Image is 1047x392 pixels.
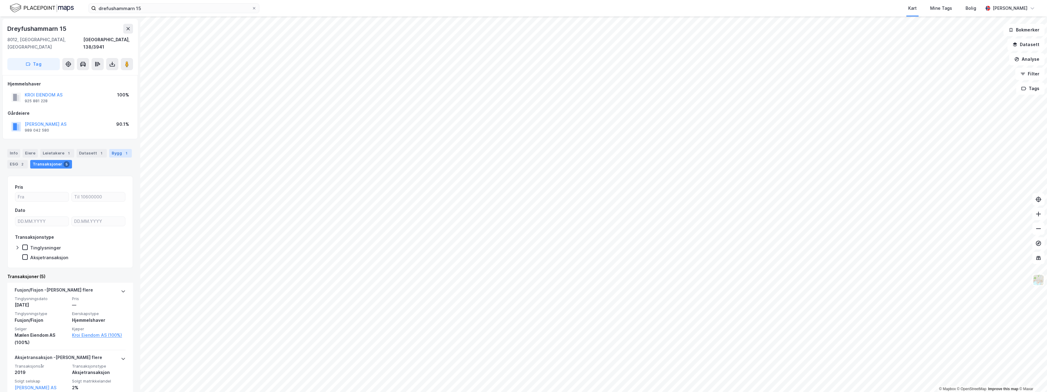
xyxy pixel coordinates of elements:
a: [PERSON_NAME] AS [15,385,56,390]
div: ESG [7,160,28,169]
div: Bolig [966,5,976,12]
button: Datasett [1007,38,1045,51]
iframe: Chat Widget [1016,363,1047,392]
div: Mælen Eiendom AS (100%) [15,332,68,346]
div: [GEOGRAPHIC_DATA], 138/3941 [83,36,133,51]
span: Transaksjonstype [72,364,126,369]
div: Hjemmelshaver [8,80,133,88]
div: 989 042 580 [25,128,49,133]
input: Søk på adresse, matrikkel, gårdeiere, leietakere eller personer [96,4,252,13]
div: Fusjon/Fisjon [15,317,68,324]
div: 2019 [15,369,68,376]
img: Z [1033,274,1044,286]
div: Fusjon/Fisjon - [PERSON_NAME] flere [15,286,93,296]
div: [DATE] [15,301,68,309]
div: Aksjetransaksjon - [PERSON_NAME] flere [15,354,102,364]
input: Fra [15,192,69,201]
input: DD.MM.YYYY [72,217,125,226]
div: [PERSON_NAME] [993,5,1027,12]
div: Transaksjoner [30,160,72,169]
div: 100% [117,91,129,99]
input: Til 10600000 [72,192,125,201]
a: OpenStreetMap [957,387,987,391]
span: Kjøper [72,326,126,332]
div: Kart [908,5,917,12]
img: logo.f888ab2527a4732fd821a326f86c7f29.svg [10,3,74,13]
button: Bokmerker [1003,24,1045,36]
div: Pris [15,183,23,191]
div: — [72,301,126,309]
div: Datasett [77,149,107,158]
div: 2% [72,384,126,391]
button: Analyse [1009,53,1045,65]
div: Dreyfushammarn 15 [7,24,68,34]
div: Info [7,149,20,158]
div: 90.1% [116,121,129,128]
input: DD.MM.YYYY [15,217,69,226]
span: Transaksjonsår [15,364,68,369]
a: Mapbox [939,387,956,391]
div: Gårdeiere [8,110,133,117]
div: Mine Tags [930,5,952,12]
div: Leietakere [40,149,74,158]
span: Pris [72,296,126,301]
div: 1 [66,150,72,156]
button: Filter [1015,68,1045,80]
div: 1 [123,150,129,156]
div: Transaksjoner (5) [7,273,133,280]
div: Tinglysninger [30,245,61,251]
span: Tinglysningstype [15,311,68,316]
div: Aksjetransaksjon [72,369,126,376]
div: Dato [15,207,25,214]
div: 925 881 228 [25,99,48,103]
div: Hjemmelshaver [72,317,126,324]
div: 5 [63,161,70,167]
span: Eierskapstype [72,311,126,316]
div: 2 [19,161,25,167]
div: Transaksjonstype [15,234,54,241]
span: Selger [15,326,68,332]
span: Solgt matrikkelandel [72,379,126,384]
button: Tags [1016,82,1045,95]
span: Solgt selskap [15,379,68,384]
div: 1 [98,150,104,156]
span: Tinglysningsdato [15,296,68,301]
div: Kontrollprogram for chat [1016,363,1047,392]
div: Bygg [109,149,132,158]
div: Eiere [23,149,38,158]
div: Aksjetransaksjon [30,255,68,260]
a: Improve this map [988,387,1018,391]
div: 8012, [GEOGRAPHIC_DATA], [GEOGRAPHIC_DATA] [7,36,83,51]
a: Kroi Eiendom AS (100%) [72,332,126,339]
button: Tag [7,58,60,70]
